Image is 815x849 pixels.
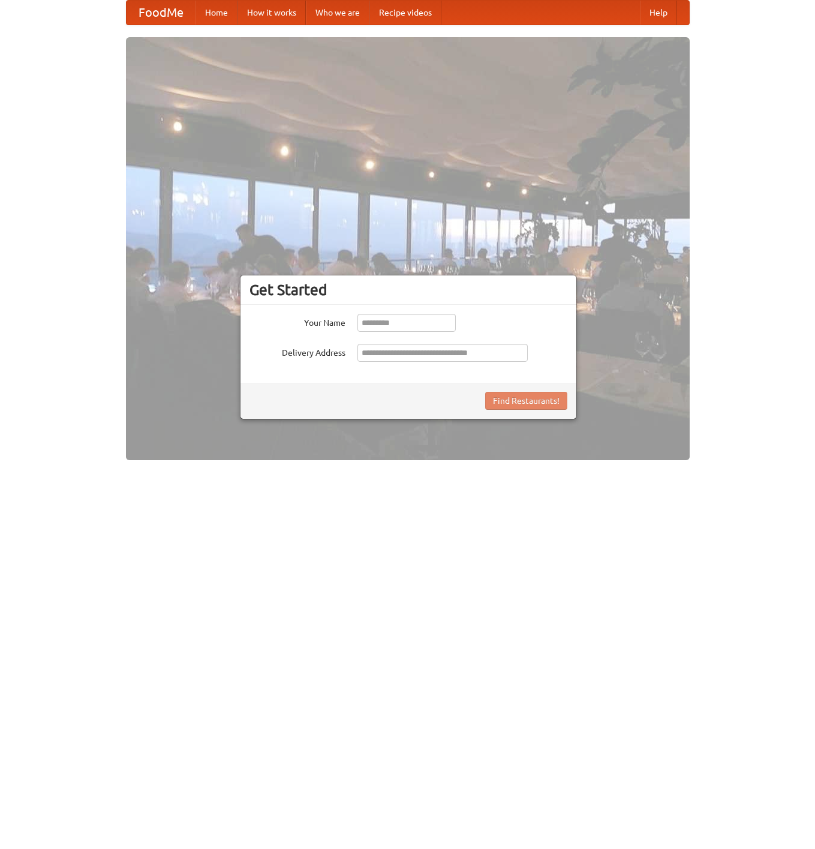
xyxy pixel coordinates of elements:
[369,1,441,25] a: Recipe videos
[249,344,345,359] label: Delivery Address
[485,392,567,410] button: Find Restaurants!
[249,281,567,299] h3: Get Started
[306,1,369,25] a: Who we are
[237,1,306,25] a: How it works
[196,1,237,25] a: Home
[127,1,196,25] a: FoodMe
[640,1,677,25] a: Help
[249,314,345,329] label: Your Name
